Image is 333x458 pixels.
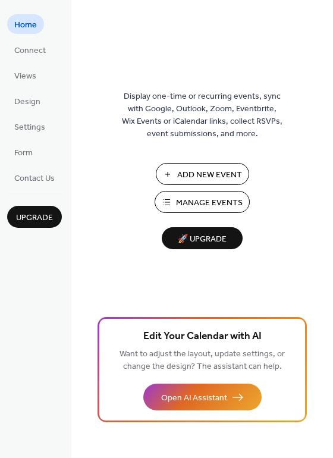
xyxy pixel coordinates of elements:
[7,168,62,187] a: Contact Us
[156,163,249,185] button: Add New Event
[161,392,227,404] span: Open AI Assistant
[120,346,285,375] span: Want to adjust the layout, update settings, or change the design? The assistant can help.
[7,14,44,34] a: Home
[14,172,55,185] span: Contact Us
[7,65,43,85] a: Views
[162,227,243,249] button: 🚀 Upgrade
[169,231,235,247] span: 🚀 Upgrade
[7,91,48,111] a: Design
[7,142,40,162] a: Form
[7,206,62,228] button: Upgrade
[14,19,37,32] span: Home
[122,90,282,140] span: Display one-time or recurring events, sync with Google, Outlook, Zoom, Eventbrite, Wix Events or ...
[14,96,40,108] span: Design
[143,384,262,410] button: Open AI Assistant
[14,147,33,159] span: Form
[16,212,53,224] span: Upgrade
[14,70,36,83] span: Views
[7,40,53,59] a: Connect
[7,117,52,136] a: Settings
[176,197,243,209] span: Manage Events
[155,191,250,213] button: Manage Events
[143,328,262,345] span: Edit Your Calendar with AI
[177,169,242,181] span: Add New Event
[14,121,45,134] span: Settings
[14,45,46,57] span: Connect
